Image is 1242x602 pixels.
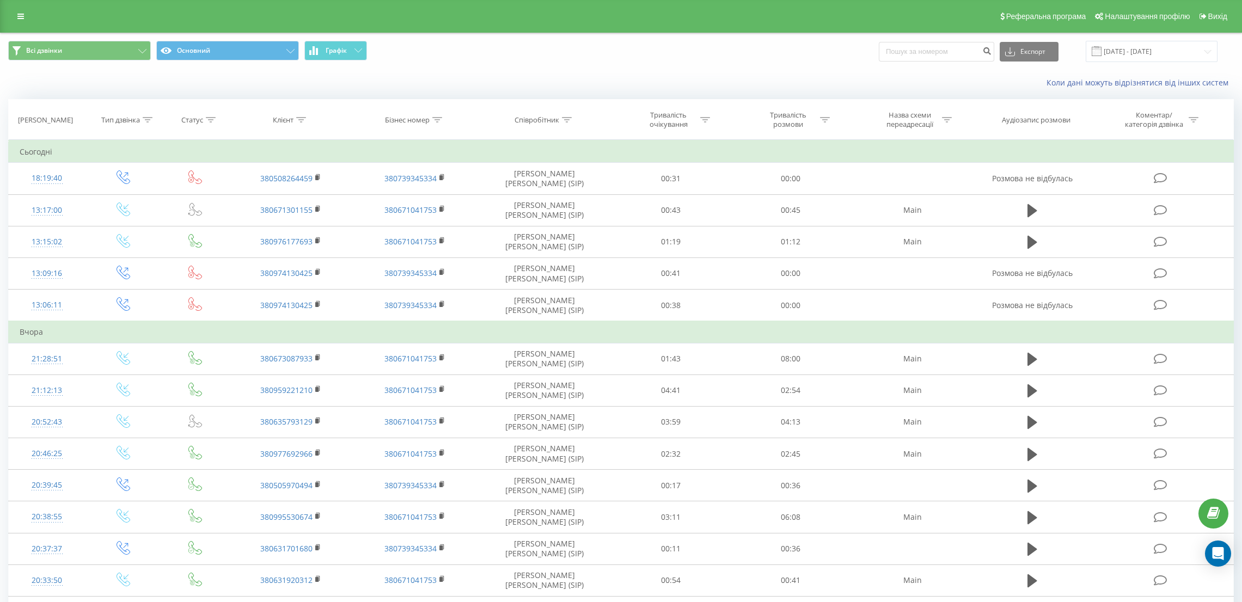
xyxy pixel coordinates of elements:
[20,263,74,284] div: 13:09:16
[384,449,437,459] a: 380671041753
[611,163,731,194] td: 00:31
[260,543,313,554] a: 380631701680
[639,110,698,129] div: Тривалість очікування
[20,443,74,464] div: 20:46:25
[731,501,851,533] td: 06:08
[1002,115,1070,125] div: Аудіозапис розмови
[851,564,975,596] td: Main
[260,268,313,278] a: 380974130425
[611,226,731,257] td: 01:19
[611,501,731,533] td: 03:11
[384,300,437,310] a: 380739345334
[20,506,74,527] div: 20:38:55
[759,110,817,129] div: Тривалість розмови
[731,194,851,226] td: 00:45
[260,385,313,395] a: 380959221210
[851,406,975,438] td: Main
[260,449,313,459] a: 380977692966
[992,173,1073,183] span: Розмова не відбулась
[611,533,731,564] td: 00:11
[851,343,975,374] td: Main
[384,543,437,554] a: 380739345334
[273,115,293,125] div: Клієнт
[260,512,313,522] a: 380995530674
[851,194,975,226] td: Main
[20,231,74,253] div: 13:15:02
[384,512,437,522] a: 380671041753
[1205,540,1231,567] div: Open Intercom Messenger
[478,194,611,226] td: [PERSON_NAME] [PERSON_NAME] (SIP)
[515,115,559,125] div: Співробітник
[731,533,851,564] td: 00:36
[20,294,74,316] div: 13:06:11
[156,41,299,60] button: Основний
[326,47,347,54] span: Графік
[384,173,437,183] a: 380739345334
[260,236,313,247] a: 380976177693
[20,168,74,189] div: 18:19:40
[9,141,1234,163] td: Сьогодні
[611,374,731,406] td: 04:41
[260,300,313,310] a: 380974130425
[260,173,313,183] a: 380508264459
[478,290,611,322] td: [PERSON_NAME] [PERSON_NAME] (SIP)
[384,236,437,247] a: 380671041753
[731,438,851,470] td: 02:45
[101,115,140,125] div: Тип дзвінка
[478,343,611,374] td: [PERSON_NAME] [PERSON_NAME] (SIP)
[384,205,437,215] a: 380671041753
[1047,77,1234,88] a: Коли дані можуть відрізнятися вiд інших систем
[260,205,313,215] a: 380671301155
[384,268,437,278] a: 380739345334
[851,374,975,406] td: Main
[9,321,1234,343] td: Вчора
[992,300,1073,310] span: Розмова не відбулась
[879,42,994,62] input: Пошук за номером
[260,575,313,585] a: 380631920312
[851,438,975,470] td: Main
[26,46,62,55] span: Всі дзвінки
[8,41,151,60] button: Всі дзвінки
[731,374,851,406] td: 02:54
[731,163,851,194] td: 00:00
[478,226,611,257] td: [PERSON_NAME] [PERSON_NAME] (SIP)
[851,501,975,533] td: Main
[611,290,731,322] td: 00:38
[260,480,313,490] a: 380505970494
[611,343,731,374] td: 01:43
[384,385,437,395] a: 380671041753
[20,380,74,401] div: 21:12:13
[992,268,1073,278] span: Розмова не відбулась
[20,411,74,433] div: 20:52:43
[611,564,731,596] td: 00:54
[611,257,731,289] td: 00:41
[181,115,203,125] div: Статус
[1000,42,1059,62] button: Експорт
[478,533,611,564] td: [PERSON_NAME] [PERSON_NAME] (SIP)
[611,406,731,438] td: 03:59
[611,470,731,501] td: 00:17
[18,115,73,125] div: [PERSON_NAME]
[478,406,611,438] td: [PERSON_NAME] [PERSON_NAME] (SIP)
[478,438,611,470] td: [PERSON_NAME] [PERSON_NAME] (SIP)
[731,290,851,322] td: 00:00
[260,416,313,427] a: 380635793129
[611,194,731,226] td: 00:43
[851,226,975,257] td: Main
[20,348,74,370] div: 21:28:51
[384,416,437,427] a: 380671041753
[478,257,611,289] td: [PERSON_NAME] [PERSON_NAME] (SIP)
[1006,12,1086,21] span: Реферальна програма
[478,163,611,194] td: [PERSON_NAME] [PERSON_NAME] (SIP)
[731,406,851,438] td: 04:13
[260,353,313,364] a: 380673087933
[731,564,851,596] td: 00:41
[304,41,367,60] button: Графік
[731,257,851,289] td: 00:00
[20,200,74,221] div: 13:17:00
[20,475,74,496] div: 20:39:45
[1208,12,1227,21] span: Вихід
[385,115,430,125] div: Бізнес номер
[384,480,437,490] a: 380739345334
[611,438,731,470] td: 02:32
